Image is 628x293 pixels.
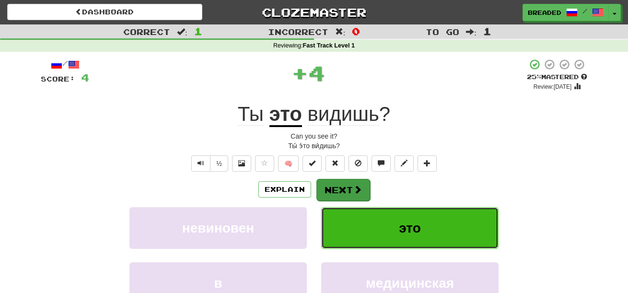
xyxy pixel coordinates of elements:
[426,27,459,36] span: To go
[335,28,346,36] span: :
[269,103,302,127] u: это
[302,103,390,126] span: ?
[255,155,274,172] button: Favorite sentence (alt+f)
[326,155,345,172] button: Reset to 0% Mastered (alt+r)
[352,25,360,37] span: 0
[41,131,587,141] div: Can you see it?
[189,155,228,172] div: Text-to-speech controls
[466,28,477,36] span: :
[7,4,202,20] a: Dashboard
[258,181,311,198] button: Explain
[129,207,307,249] button: невиновен
[123,27,170,36] span: Correct
[366,276,454,291] span: медицинская
[418,155,437,172] button: Add to collection (alt+a)
[534,83,572,90] small: Review: [DATE]
[582,8,587,14] span: /
[238,103,264,126] span: Ты
[291,59,308,87] span: +
[81,71,89,83] span: 4
[395,155,414,172] button: Edit sentence (alt+d)
[527,73,587,82] div: Mastered
[372,155,391,172] button: Discuss sentence (alt+u)
[191,155,210,172] button: Play sentence audio (ctl+space)
[321,207,499,249] button: это
[194,25,202,37] span: 1
[177,28,187,36] span: :
[182,221,254,235] span: невиновен
[214,276,222,291] span: в
[210,155,228,172] button: ½
[217,4,412,21] a: Clozemaster
[399,221,421,235] span: это
[523,4,609,21] a: Breaded /
[527,73,541,81] span: 25 %
[528,8,561,17] span: Breaded
[41,141,587,151] div: Ты́ э́то ви́дишь?
[483,25,491,37] span: 1
[302,155,322,172] button: Set this sentence to 100% Mastered (alt+m)
[268,27,328,36] span: Incorrect
[41,75,75,83] span: Score:
[308,61,325,85] span: 4
[316,179,370,201] button: Next
[41,59,89,70] div: /
[349,155,368,172] button: Ignore sentence (alt+i)
[232,155,251,172] button: Show image (alt+x)
[278,155,299,172] button: 🧠
[307,103,379,126] span: видишь
[303,42,355,49] strong: Fast Track Level 1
